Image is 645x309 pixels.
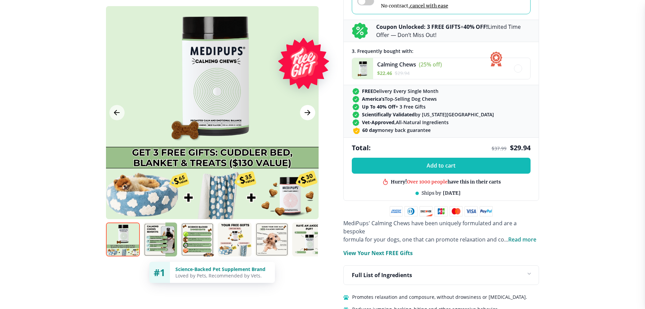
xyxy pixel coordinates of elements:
[352,143,371,152] span: Total:
[343,219,517,235] span: MediPups' Calming Chews have been uniquely formulated and are a bespoke
[362,88,438,94] span: Delivery Every Single Month
[427,162,455,169] span: Add to cart
[492,145,507,152] span: $ 37.99
[362,127,431,133] span: money back guarantee
[352,48,413,54] span: 3 . Frequently bought with:
[443,190,460,196] span: [DATE]
[352,58,373,79] img: Calming Chews - Medipups
[143,223,177,256] img: Calming Chews | Natural Dog Supplements
[362,96,437,102] span: Top-Selling Dog Chews
[292,223,326,256] img: Calming Chews | Natural Dog Supplements
[218,223,252,256] img: Calming Chews | Natural Dog Supplements
[407,178,448,185] span: Over 1000 people
[510,143,531,152] span: $ 29.94
[154,266,165,279] span: #1
[175,272,270,279] div: Loved by Pets, Recommended by Vets.
[362,127,378,133] strong: 60 day
[422,190,441,196] span: Ships by
[376,23,531,39] p: + Limited Time Offer — Don’t Miss Out!
[504,236,536,243] span: ...
[255,223,289,256] img: Calming Chews | Natural Dog Supplements
[175,266,270,272] div: Science-Backed Pet Supplement Brand
[391,178,501,185] div: Hurry! have this in their carts
[381,3,450,9] span: No contract,
[362,111,415,118] strong: Scientifically Validated
[352,158,531,174] button: Add to cart
[362,103,395,110] strong: Up To 40% Off
[362,111,494,118] span: by [US_STATE][GEOGRAPHIC_DATA]
[352,293,527,301] span: Promotes relaxation and composure, without drowsiness or [MEDICAL_DATA].
[300,105,315,120] button: Next Image
[376,23,460,31] b: Coupon Unlocked: 3 FREE GIFTS
[410,3,448,9] span: cancel with ease
[362,119,396,125] strong: Vet-Approved,
[362,96,385,102] strong: America’s
[352,271,412,279] p: Full List of Ingredients
[109,105,125,120] button: Previous Image
[362,103,426,110] span: + 3 Free Gifts
[508,236,536,243] span: Read more
[390,206,493,216] img: payment methods
[362,119,449,125] span: All-Natural Ingredients
[419,61,442,68] span: (25% off)
[395,70,410,76] span: $ 29.94
[377,70,392,76] span: $ 22.46
[377,61,416,68] span: Calming Chews
[106,223,140,256] img: Calming Chews | Natural Dog Supplements
[343,236,504,243] span: formula for your dogs, one that can promote relaxation and co
[464,23,488,31] b: 40% OFF!
[180,223,214,256] img: Calming Chews | Natural Dog Supplements
[343,249,413,257] p: View Your Next FREE Gifts
[362,88,373,94] strong: FREE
